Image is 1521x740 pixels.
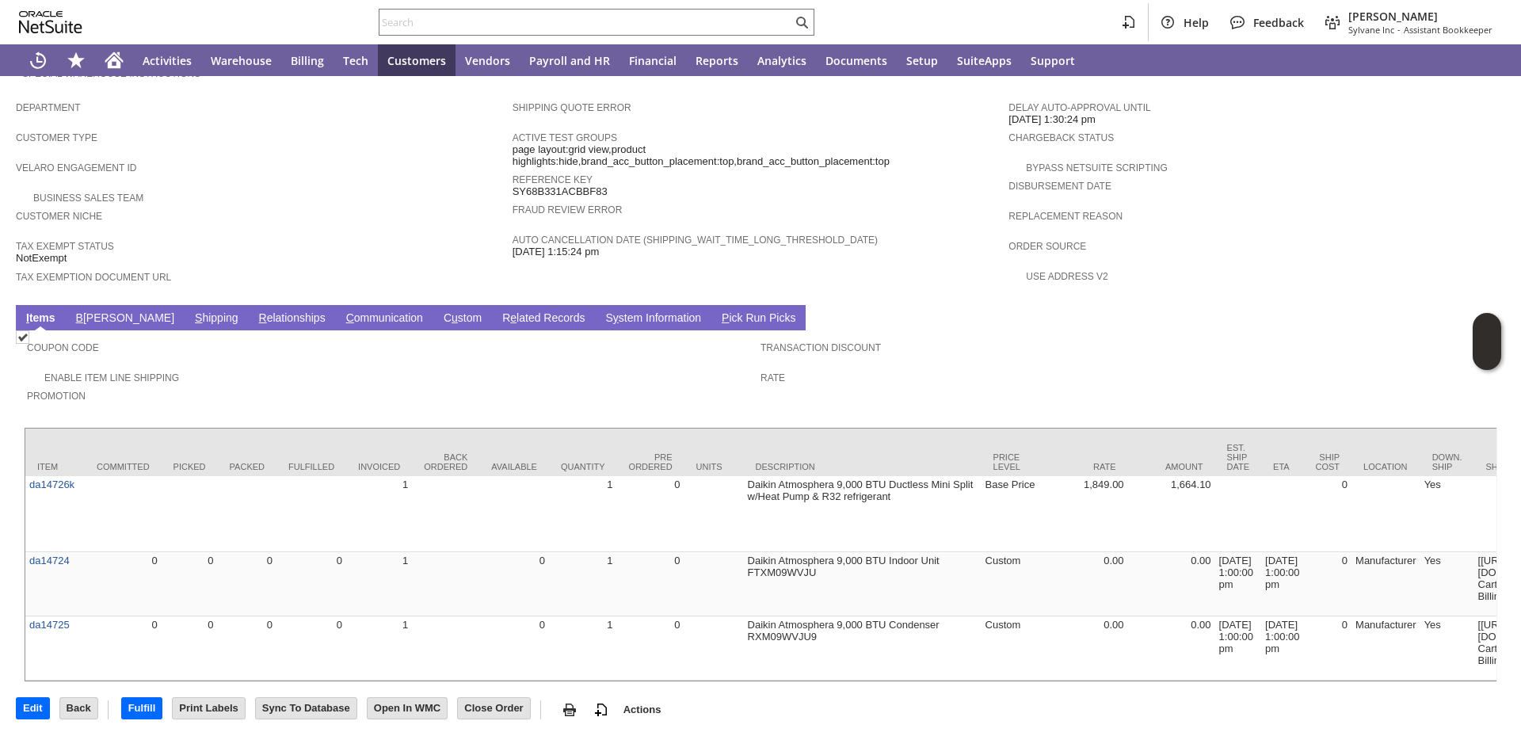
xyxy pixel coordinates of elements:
span: Billing [291,53,324,68]
a: Shipping Quote Error [513,102,631,113]
a: Use Address V2 [1026,271,1107,282]
span: e [510,311,517,324]
div: Invoiced [358,462,400,471]
td: Manufacturer [1351,616,1420,681]
td: 0.00 [1128,616,1215,681]
span: [DATE] 1:15:24 pm [513,246,600,258]
td: [DATE] 1:00:00 pm [1215,616,1262,681]
a: da14726k [29,479,74,490]
a: Financial [619,44,686,76]
td: 0 [162,616,218,681]
div: Committed [97,462,150,471]
a: Billing [281,44,334,76]
a: B[PERSON_NAME] [72,311,178,326]
td: 0.00 [1041,552,1128,616]
a: Related Records [498,311,589,326]
td: [DATE] 1:00:00 pm [1261,616,1303,681]
td: 1 [346,616,412,681]
td: 0 [85,552,162,616]
span: [PERSON_NAME] [1348,9,1492,24]
a: Chargeback Status [1008,132,1114,143]
td: 0 [218,552,276,616]
span: y [613,311,619,324]
span: Analytics [757,53,806,68]
td: 1 [346,476,412,552]
td: Yes [1420,552,1474,616]
a: Customer Type [16,132,97,143]
a: Disbursement Date [1008,181,1111,192]
a: Tax Exemption Document URL [16,272,171,283]
td: 0 [617,552,684,616]
a: Actions [617,704,668,715]
a: Enable Item Line Shipping [44,372,179,383]
a: Auto Cancellation Date (shipping_wait_time_long_threshold_date) [513,235,878,246]
a: Support [1021,44,1085,76]
span: Tech [343,53,368,68]
td: Daikin Atmosphera 9,000 BTU Condenser RXM09WVJU9 [744,616,982,681]
td: [DATE] 1:00:00 pm [1215,552,1262,616]
a: Items [22,311,59,326]
span: [DATE] 1:30:24 pm [1008,113,1096,126]
input: Edit [17,698,49,719]
div: Description [756,462,970,471]
td: 0 [276,552,346,616]
span: I [26,311,29,324]
div: Price Level [993,452,1029,471]
input: Fulfill [122,698,162,719]
a: Transaction Discount [760,342,881,353]
td: 0 [1303,476,1351,552]
a: Active Test Groups [513,132,617,143]
a: Reference Key [513,174,593,185]
span: Setup [906,53,938,68]
input: Close Order [458,698,529,719]
svg: Recent Records [29,51,48,70]
a: Fraud Review Error [513,204,623,216]
td: Custom [982,552,1041,616]
div: Est. Ship Date [1227,443,1250,471]
a: Custom [440,311,486,326]
span: Feedback [1253,15,1304,30]
img: add-record.svg [592,700,611,719]
div: Location [1363,462,1409,471]
td: 1,849.00 [1041,476,1128,552]
div: Picked [173,462,206,471]
span: S [195,311,202,324]
td: Custom [982,616,1041,681]
svg: Search [792,13,811,32]
a: Analytics [748,44,816,76]
a: Vendors [456,44,520,76]
a: Home [95,44,133,76]
a: Bypass NetSuite Scripting [1026,162,1167,174]
span: R [259,311,267,324]
span: Documents [825,53,887,68]
a: Customer Niche [16,211,102,222]
div: Fulfilled [288,462,334,471]
td: 0 [617,616,684,681]
svg: logo [19,11,82,33]
a: Promotion [27,391,86,402]
td: 1 [549,476,617,552]
div: Down. Ship [1432,452,1462,471]
div: Rate [1053,462,1116,471]
span: P [722,311,729,324]
td: Manufacturer [1351,552,1420,616]
td: Yes [1420,476,1474,552]
td: 1,664.10 [1128,476,1215,552]
span: Support [1031,53,1075,68]
a: Warehouse [201,44,281,76]
td: 0 [1303,552,1351,616]
td: Daikin Atmosphera 9,000 BTU Ductless Mini Split w/Heat Pump & R32 refrigerant [744,476,982,552]
span: - [1397,24,1401,36]
a: Unrolled view on [1477,308,1496,327]
a: System Information [601,311,705,326]
span: Help [1184,15,1209,30]
a: Velaro Engagement ID [16,162,136,174]
iframe: Click here to launch Oracle Guided Learning Help Panel [1473,313,1501,370]
a: Documents [816,44,897,76]
div: Pre Ordered [629,452,673,471]
input: Open In WMC [368,698,448,719]
a: Business Sales Team [33,193,143,204]
span: Warehouse [211,53,272,68]
div: Ship Cost [1315,452,1340,471]
td: 1 [346,552,412,616]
